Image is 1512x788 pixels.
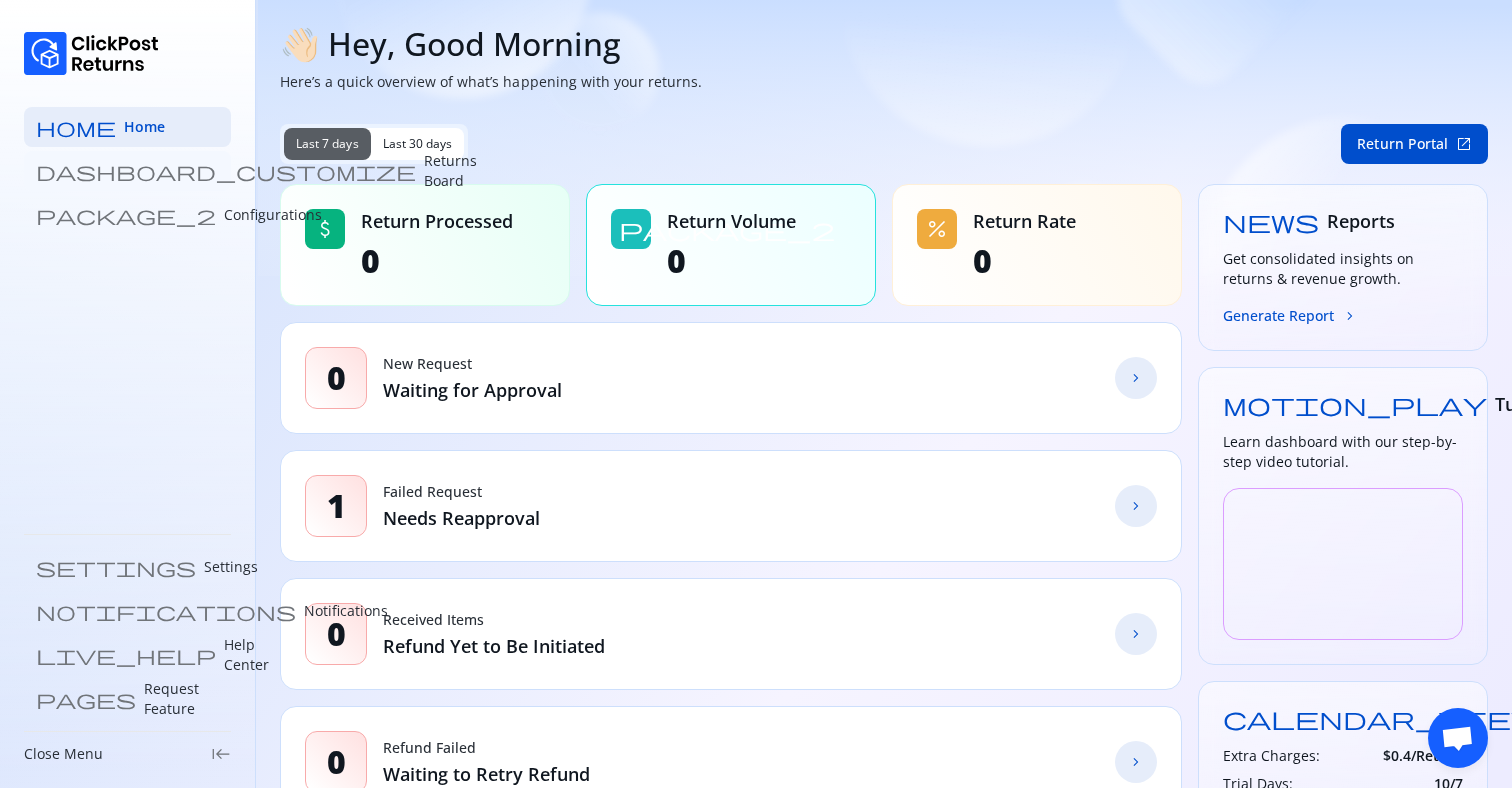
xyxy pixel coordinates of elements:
[36,205,216,225] span: package_2
[327,358,346,398] span: 0
[1223,392,1487,416] span: motion_play
[383,136,453,152] span: Last 30 days
[224,205,322,225] p: Configurations
[36,557,196,577] span: settings
[327,486,346,526] span: 1
[224,635,269,675] p: Help Center
[36,601,296,621] span: notifications
[36,689,136,709] span: pages
[1128,498,1144,514] span: chevron_forward
[304,601,388,621] p: Notifications
[280,72,1488,92] p: Here’s a quick overview of what’s happening with your returns.
[383,482,540,502] p: Failed Request
[284,128,371,160] button: Last 7 days
[24,195,231,235] a: package_2 Configurations
[667,241,796,281] span: 0
[280,24,1488,64] h1: 👋🏻 Hey, Good Morning
[667,209,796,233] span: Return Volume
[361,209,513,233] span: Return Processed
[973,209,1076,233] span: Return Rate
[211,744,231,764] span: keyboard_tab_rtl
[24,744,103,764] p: Close Menu
[24,107,231,147] a: home Home
[1115,485,1157,527] a: chevron_forward
[36,645,216,665] span: live_help
[1115,613,1157,655] a: chevron_forward
[204,557,258,577] p: Settings
[383,506,540,530] p: Needs Reapproval
[313,217,337,241] span: attach_money
[327,742,346,782] span: 0
[36,117,116,137] span: home
[1115,357,1157,399] a: chevron_forward
[383,378,562,402] p: Waiting for Approval
[1223,305,1358,326] button: Generate Reportchevron_forward
[24,635,231,675] a: live_help Help Center
[1128,626,1144,642] span: chevron_forward
[1223,746,1320,766] h3: Extra Charges:
[383,634,605,658] p: Refund Yet to Be Initiated
[383,762,590,786] p: Waiting to Retry Refund
[24,547,231,587] a: settings Settings
[144,679,219,719] p: Request Feature
[619,217,835,241] span: package_2
[24,744,231,764] div: Close Menukeyboard_tab_rtl
[383,738,590,758] p: Refund Failed
[24,591,231,631] a: notifications Notifications
[1223,209,1319,233] span: news
[1456,136,1472,152] span: open_in_new
[24,32,159,75] img: Logo
[1223,249,1463,289] h3: Get consolidated insights on returns & revenue growth.
[24,151,231,191] a: dashboard_customize Returns Board
[36,161,416,181] span: dashboard_customize
[361,241,513,281] span: 0
[371,128,465,160] button: Last 30 days
[1115,741,1157,783] a: chevron_forward
[124,117,165,137] span: Home
[424,151,477,191] p: Returns Board
[1223,488,1463,640] iframe: YouTube video player
[24,679,231,719] a: pages Request Feature
[1383,746,1463,766] span: $ 0.4 /Return
[925,217,949,241] span: percent
[327,614,346,654] span: 0
[1428,708,1488,768] div: Open chat
[1128,754,1144,770] span: chevron_forward
[973,241,1076,281] span: 0
[1342,308,1358,324] span: chevron_forward
[1128,370,1144,386] span: chevron_forward
[296,136,359,152] span: Last 7 days
[1223,432,1463,472] h3: Learn dashboard with our step-by-step video tutorial.
[1341,124,1488,164] button: Return Portalopen_in_new
[383,354,562,374] p: New Request
[383,610,605,630] p: Received Items
[1327,209,1395,233] span: Reports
